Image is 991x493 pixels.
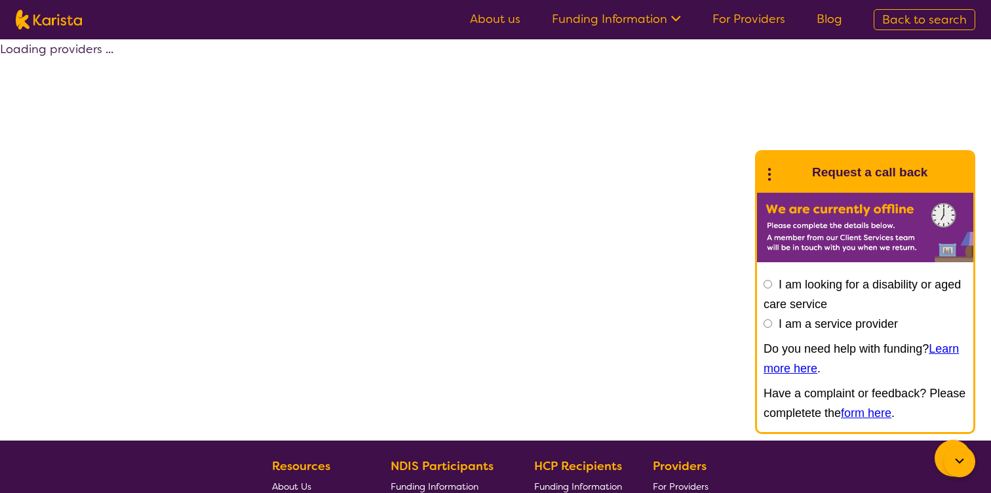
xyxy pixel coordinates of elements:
[778,159,804,186] img: Karista
[764,278,961,311] label: I am looking for a disability or aged care service
[764,339,967,378] p: Do you need help with funding? .
[874,9,975,30] a: Back to search
[712,11,785,27] a: For Providers
[534,481,622,492] span: Funding Information
[272,481,311,492] span: About Us
[935,440,971,477] button: Channel Menu
[757,193,973,262] img: Karista offline chat form to request call back
[779,317,898,330] label: I am a service provider
[653,481,709,492] span: For Providers
[391,458,494,474] b: NDIS Participants
[812,163,927,182] h1: Request a call back
[470,11,520,27] a: About us
[272,458,330,474] b: Resources
[391,481,478,492] span: Funding Information
[817,11,842,27] a: Blog
[653,458,707,474] b: Providers
[882,12,967,28] span: Back to search
[841,406,891,420] a: form here
[16,10,82,30] img: Karista logo
[764,384,967,423] p: Have a complaint or feedback? Please completete the .
[552,11,681,27] a: Funding Information
[534,458,622,474] b: HCP Recipients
